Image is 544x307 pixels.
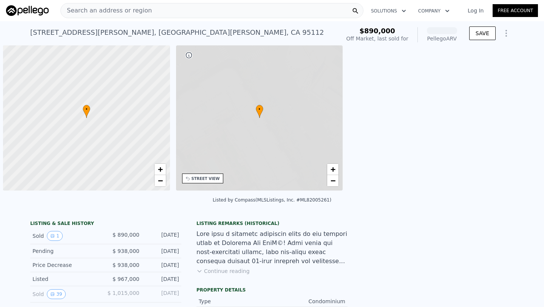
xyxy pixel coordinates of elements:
[113,276,139,282] span: $ 967,000
[196,267,250,275] button: Continue reading
[145,261,179,269] div: [DATE]
[331,164,335,174] span: +
[331,176,335,185] span: −
[32,231,100,241] div: Sold
[256,106,263,113] span: •
[155,175,166,186] a: Zoom out
[365,4,412,18] button: Solutions
[113,262,139,268] span: $ 938,000
[32,289,100,299] div: Sold
[145,275,179,283] div: [DATE]
[32,247,100,255] div: Pending
[469,26,496,40] button: SAVE
[83,105,90,118] div: •
[47,231,63,241] button: View historical data
[499,26,514,41] button: Show Options
[61,6,152,15] span: Search an address or region
[346,35,408,42] div: Off Market, last sold for
[327,175,338,186] a: Zoom out
[493,4,538,17] a: Free Account
[256,105,263,118] div: •
[30,27,324,38] div: [STREET_ADDRESS][PERSON_NAME] , [GEOGRAPHIC_DATA][PERSON_NAME] , CA 95112
[113,248,139,254] span: $ 938,000
[107,290,139,296] span: $ 1,015,000
[30,220,181,228] div: LISTING & SALE HISTORY
[213,197,331,203] div: Listed by Compass (MLSListings, Inc. #ML82005261)
[113,232,139,238] span: $ 890,000
[145,289,179,299] div: [DATE]
[158,164,162,174] span: +
[272,298,345,305] div: Condominium
[196,287,348,293] div: Property details
[32,261,100,269] div: Price Decrease
[83,106,90,113] span: •
[145,231,179,241] div: [DATE]
[359,27,395,35] span: $890,000
[412,4,456,18] button: Company
[145,247,179,255] div: [DATE]
[199,298,272,305] div: Type
[47,289,65,299] button: View historical data
[192,176,220,181] div: STREET VIEW
[155,164,166,175] a: Zoom in
[427,35,457,42] div: Pellego ARV
[196,220,348,226] div: Listing Remarks (Historical)
[158,176,162,185] span: −
[32,275,100,283] div: Listed
[459,7,493,14] a: Log In
[327,164,338,175] a: Zoom in
[6,5,49,16] img: Pellego
[196,229,348,266] div: Lore ipsu d sitametc adipiscin elits do eiu tempori utlab et Dolorema Ali EniM©! Admi venia qui n...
